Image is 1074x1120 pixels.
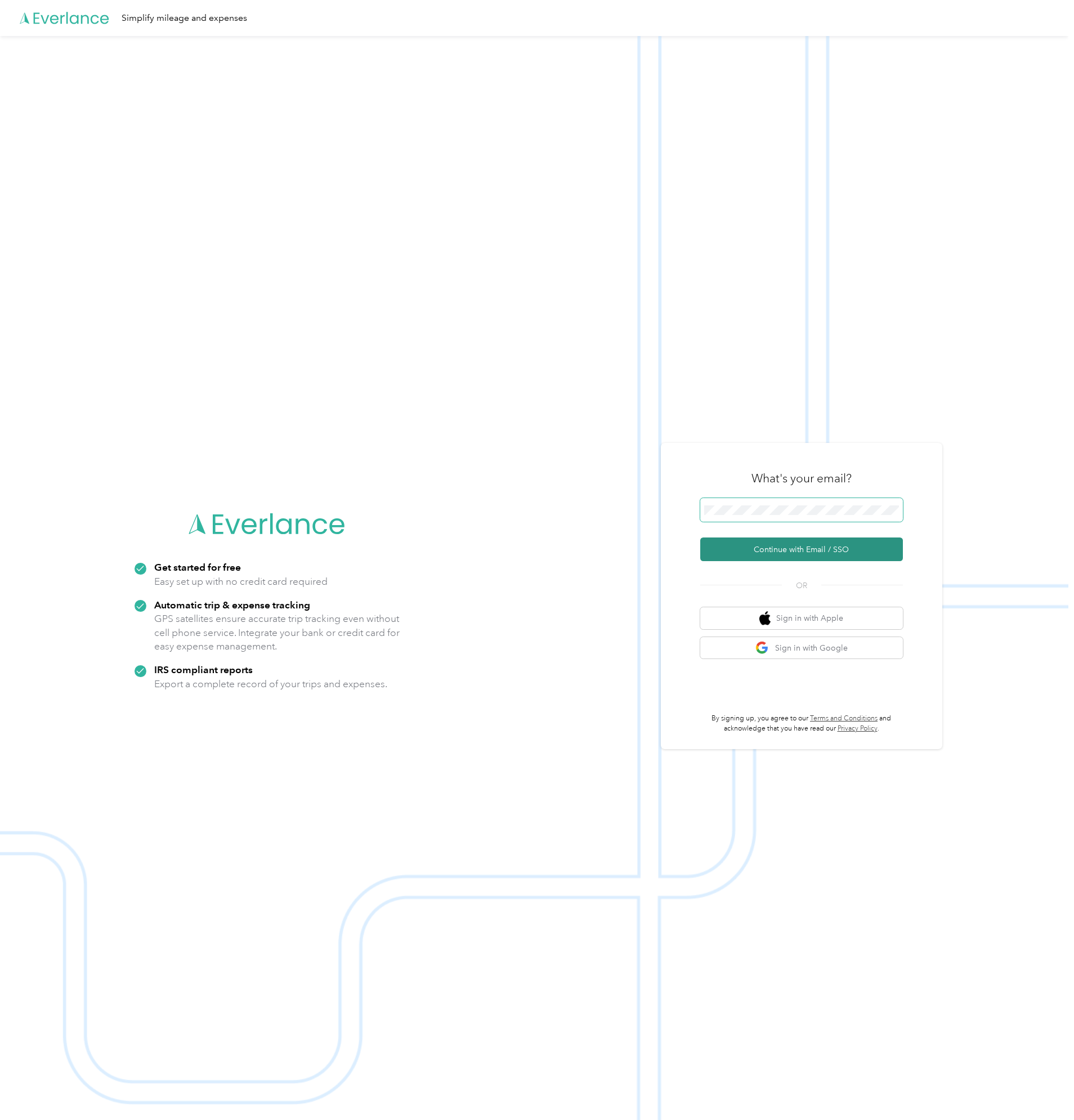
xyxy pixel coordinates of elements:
p: Easy set up with no credit card required [154,575,328,589]
img: apple logo [759,611,771,625]
strong: Get started for free [154,561,241,573]
a: Terms and Conditions [810,714,878,723]
strong: IRS compliant reports [154,664,253,675]
button: apple logoSign in with Apple [700,607,903,629]
strong: Automatic trip & expense tracking [154,599,310,611]
button: google logoSign in with Google [700,637,903,659]
p: GPS satellites ensure accurate trip tracking even without cell phone service. Integrate your bank... [154,612,400,653]
h3: What's your email? [751,471,852,486]
p: Export a complete record of your trips and expenses. [154,677,387,691]
span: OR [782,580,821,592]
a: Privacy Policy [838,724,878,733]
img: google logo [755,641,769,655]
button: Continue with Email / SSO [700,537,903,561]
p: By signing up, you agree to our and acknowledge that you have read our . [700,714,903,733]
div: Simplify mileage and expenses [122,11,247,25]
